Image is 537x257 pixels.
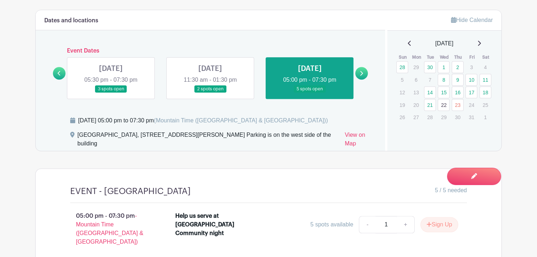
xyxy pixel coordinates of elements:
[435,39,453,48] span: [DATE]
[479,74,491,86] a: 11
[452,86,464,98] a: 16
[44,17,98,24] h6: Dates and locations
[424,86,436,98] a: 14
[438,61,450,73] a: 1
[424,74,436,85] p: 7
[76,213,143,245] span: - Mountain Time ([GEOGRAPHIC_DATA] & [GEOGRAPHIC_DATA])
[424,112,436,123] p: 28
[438,86,450,98] a: 15
[175,212,238,238] div: Help us serve at [GEOGRAPHIC_DATA] Community night
[396,99,408,111] p: 19
[465,112,477,123] p: 31
[66,48,355,54] h6: Event Dates
[410,99,422,111] p: 20
[452,112,464,123] p: 30
[78,116,328,125] div: [DATE] 05:00 pm to 07:30 pm
[465,54,479,61] th: Fri
[465,99,477,111] p: 24
[396,61,408,73] a: 28
[479,62,491,73] p: 4
[410,54,424,61] th: Mon
[59,209,164,249] p: 05:00 pm - 07:30 pm
[479,112,491,123] p: 1
[410,112,422,123] p: 27
[396,112,408,123] p: 26
[438,74,450,86] a: 8
[424,99,436,111] a: 21
[396,74,408,85] p: 5
[77,131,339,151] div: [GEOGRAPHIC_DATA], [STREET_ADDRESS][PERSON_NAME] Parking is on the west side of the building
[410,62,422,73] p: 29
[154,117,328,123] span: (Mountain Time ([GEOGRAPHIC_DATA] & [GEOGRAPHIC_DATA]))
[479,86,491,98] a: 18
[396,54,410,61] th: Sun
[452,74,464,86] a: 9
[410,87,422,98] p: 13
[465,62,477,73] p: 3
[359,216,375,233] a: -
[420,217,458,232] button: Sign Up
[70,186,191,197] h4: EVENT - [GEOGRAPHIC_DATA]
[451,54,465,61] th: Thu
[437,54,451,61] th: Wed
[438,99,450,111] a: 22
[452,61,464,73] a: 2
[396,87,408,98] p: 12
[479,99,491,111] p: 25
[435,186,467,195] span: 5 / 5 needed
[438,112,450,123] p: 29
[345,131,376,151] a: View on Map
[397,216,415,233] a: +
[410,74,422,85] p: 6
[310,220,353,229] div: 5 spots available
[424,54,438,61] th: Tue
[451,17,493,23] a: Hide Calendar
[465,86,477,98] a: 17
[479,54,493,61] th: Sat
[424,61,436,73] a: 30
[452,99,464,111] a: 23
[465,74,477,86] a: 10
